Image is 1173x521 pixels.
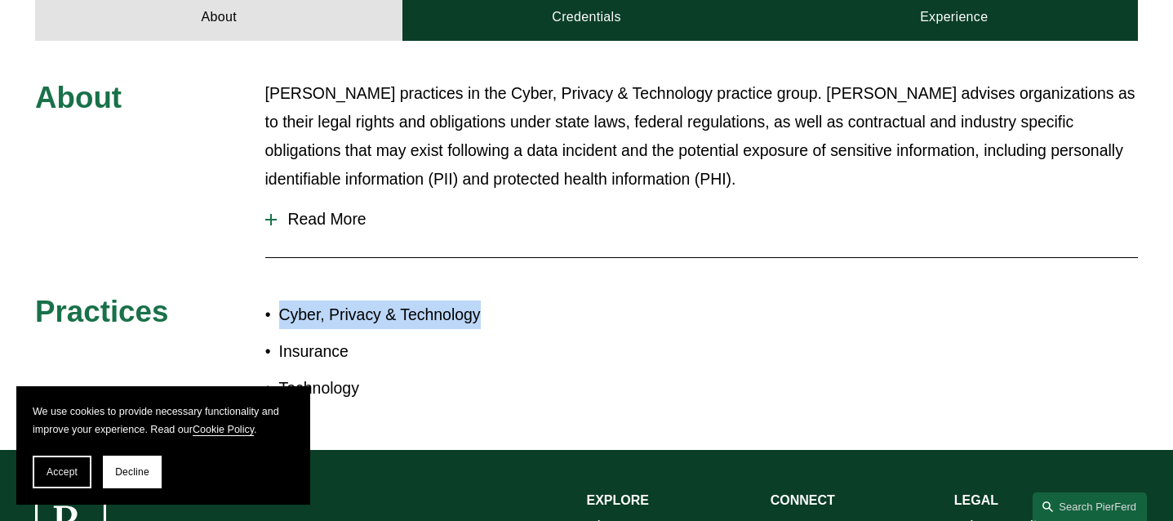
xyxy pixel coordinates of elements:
p: Cyber, Privacy & Technology [279,301,587,329]
button: Decline [103,456,162,488]
strong: LEGAL [954,493,998,507]
p: [PERSON_NAME] practices in the Cyber, Privacy & Technology practice group. [PERSON_NAME] advises ... [265,79,1138,194]
span: Decline [115,466,149,478]
a: Search this site [1033,492,1147,521]
p: Technology [279,374,587,403]
p: Insurance [279,337,587,366]
button: Accept [33,456,91,488]
a: Cookie Policy [193,424,254,435]
strong: EXPLORE [587,493,649,507]
strong: CONNECT [771,493,835,507]
span: About [35,81,122,114]
button: Read More [265,198,1138,241]
section: Cookie banner [16,386,310,505]
span: Practices [35,295,168,328]
span: Accept [47,466,78,478]
p: We use cookies to provide necessary functionality and improve your experience. Read our . [33,403,294,439]
span: Read More [277,210,1138,229]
